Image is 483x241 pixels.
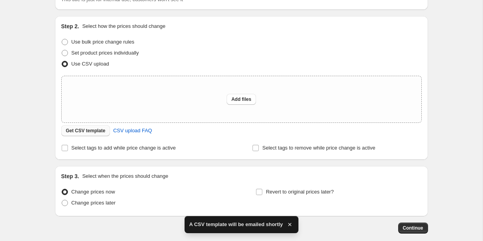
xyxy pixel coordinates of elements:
[71,200,116,206] span: Change prices later
[262,145,375,151] span: Select tags to remove while price change is active
[71,61,109,67] span: Use CSV upload
[189,221,283,228] span: A CSV template will be emailed shortly
[231,96,251,102] span: Add files
[61,172,79,180] h2: Step 3.
[61,125,110,136] button: Get CSV template
[71,189,115,195] span: Change prices now
[403,225,423,231] span: Continue
[82,172,168,180] p: Select when the prices should change
[66,128,106,134] span: Get CSV template
[82,22,165,30] p: Select how the prices should change
[227,94,256,105] button: Add files
[113,127,152,135] span: CSV upload FAQ
[266,189,334,195] span: Revert to original prices later?
[71,50,139,56] span: Set product prices individually
[71,145,176,151] span: Select tags to add while price change is active
[61,22,79,30] h2: Step 2.
[108,124,157,137] a: CSV upload FAQ
[398,223,428,234] button: Continue
[71,39,134,45] span: Use bulk price change rules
